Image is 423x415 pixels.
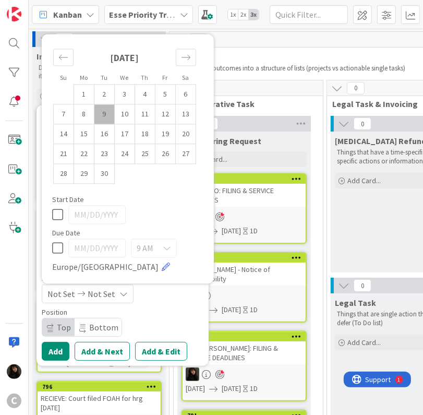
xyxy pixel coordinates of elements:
td: Choose Sunday, 09/14/2025 12:00 PM as your check-in date. It’s available. [54,124,74,144]
input: Quick Filter... [270,5,348,24]
input: MM/DD/YYYY [68,239,126,257]
td: Choose Tuesday, 09/16/2025 12:00 PM as your check-in date. It’s available. [94,124,115,144]
a: 793[PERSON_NAME] - Notice of UnavailabilityES[DATE][DATE]1D [182,252,307,323]
button: Add [42,342,69,361]
td: Choose Tuesday, 09/30/2025 12:00 PM as your check-in date. It’s available. [94,164,115,184]
td: Choose Monday, 09/01/2025 12:00 PM as your check-in date. It’s available. [74,85,94,104]
small: We [120,74,129,81]
td: Choose Tuesday, 09/09/2025 12:00 PM as your check-in date. It’s available. [94,104,115,124]
span: Calendaring Request [182,136,261,146]
td: Choose Saturday, 09/13/2025 12:00 PM as your check-in date. It’s available. [176,104,196,124]
span: 0 [354,117,371,130]
strong: [DATE] [111,52,139,64]
span: Dates [42,275,60,282]
input: MM/DD/YYYY [68,205,126,224]
span: 0 [347,82,365,94]
a: 794CHABALKO: FILING & SERVICE DEADLINESES[DATE][DATE]1D [182,173,307,244]
span: Kanban [53,8,82,21]
span: 85 [55,33,73,45]
div: Move forward to switch to the next month. [176,49,196,66]
span: Due Date [52,229,80,236]
span: Position [42,309,67,316]
div: 794 [187,175,306,183]
span: Not Set [47,288,75,300]
td: Choose Friday, 09/12/2025 12:00 PM as your check-in date. It’s available. [155,104,176,124]
td: Choose Monday, 09/15/2025 12:00 PM as your check-in date. It’s available. [74,124,94,144]
span: 24 [189,33,207,46]
span: 2x [238,9,248,20]
span: [DATE] [222,226,241,236]
span: [DATE] [222,383,241,394]
span: Top [57,322,71,333]
td: Choose Tuesday, 09/02/2025 12:00 PM as your check-in date. It’s available. [94,85,115,104]
div: 1D [250,304,258,315]
div: 793 [187,254,306,262]
td: Choose Sunday, 09/21/2025 12:00 PM as your check-in date. It’s available. [54,144,74,164]
small: Fr [163,74,168,81]
span: 1x [228,9,238,20]
span: Europe/[GEOGRAPHIC_DATA] [52,260,159,273]
td: Choose Sunday, 09/07/2025 12:00 PM as your check-in date. It’s available. [54,104,74,124]
div: 1D [250,383,258,394]
div: 796 [42,383,161,390]
button: Add & Next [75,342,130,361]
td: Choose Thursday, 09/04/2025 12:00 PM as your check-in date. It’s available. [135,85,155,104]
div: 793 [183,253,306,263]
div: ES [183,289,306,302]
span: Add Card... [347,338,381,347]
div: 794CHABALKO: FILING & SERVICE DEADLINES [183,174,306,207]
div: 792N/A: [PERSON_NAME]: FILING & SERVICE DEADLINES [183,332,306,364]
td: Choose Wednesday, 09/24/2025 12:00 PM as your check-in date. It’s available. [115,144,135,164]
b: Esse Priority Trackers [109,9,192,20]
div: C [7,394,21,408]
td: Choose Saturday, 09/27/2025 12:00 PM as your check-in date. It’s available. [176,144,196,164]
img: ES [186,367,199,381]
a: 792N/A: [PERSON_NAME]: FILING & SERVICE DEADLINESES[DATE][DATE]1D [182,331,307,401]
small: Th [141,74,149,81]
div: ES [183,210,306,223]
span: Bottom [89,322,118,333]
div: N/A: [PERSON_NAME]: FILING & SERVICE DEADLINES [183,341,306,364]
img: Visit kanbanzone.com [7,7,21,21]
div: 794 [183,174,306,184]
td: Choose Friday, 09/26/2025 12:00 PM as your check-in date. It’s available. [155,144,176,164]
span: Legal Task [335,298,376,308]
p: Dump everything on your mind here. No items are too big or small. [39,64,160,81]
small: Mo [80,74,88,81]
td: Choose Saturday, 09/06/2025 12:00 PM as your check-in date. It’s available. [176,85,196,104]
span: Administrative Task [179,99,310,109]
td: Choose Wednesday, 09/03/2025 12:00 PM as your check-in date. It’s available. [115,85,135,104]
button: Add & Edit [135,342,187,361]
small: Sa [182,74,189,81]
td: Choose Monday, 09/08/2025 12:00 PM as your check-in date. It’s available. [74,104,94,124]
div: Calendar [42,39,208,196]
td: Choose Thursday, 09/25/2025 12:00 PM as your check-in date. It’s available. [135,144,155,164]
span: 9 AM [137,241,153,255]
div: 793[PERSON_NAME] - Notice of Unavailability [183,253,306,286]
span: [DATE] [222,304,241,315]
td: Choose Thursday, 09/11/2025 12:00 PM as your check-in date. It’s available. [135,104,155,124]
div: RECIEVE: Court filed FOAH for hrg [DATE] [38,392,161,414]
td: Choose Sunday, 09/28/2025 12:00 PM as your check-in date. It’s available. [54,164,74,184]
td: Choose Tuesday, 09/23/2025 12:00 PM as your check-in date. It’s available. [94,144,115,164]
small: Su [60,74,67,81]
span: 0 [354,279,371,292]
span: [DATE] [186,383,205,394]
div: Move backward to switch to the previous month. [53,49,74,66]
td: Choose Thursday, 09/18/2025 12:00 PM as your check-in date. It’s available. [135,124,155,144]
span: Add Card... [347,176,381,185]
span: 3x [249,9,259,20]
div: 796RECIEVE: Court filed FOAH for hrg [DATE] [38,382,161,414]
td: Choose Monday, 09/29/2025 12:00 PM as your check-in date. It’s available. [74,164,94,184]
td: Choose Friday, 09/05/2025 12:00 PM as your check-in date. It’s available. [155,85,176,104]
span: Start Date [52,196,84,203]
td: Choose Friday, 09/19/2025 12:00 PM as your check-in date. It’s available. [155,124,176,144]
td: Choose Wednesday, 09/17/2025 12:00 PM as your check-in date. It’s available. [115,124,135,144]
span: Not Set [88,288,115,300]
div: 1 [54,4,57,13]
span: Support [22,2,47,14]
div: 1D [250,226,258,236]
div: 792 [183,332,306,341]
div: [PERSON_NAME] - Notice of Unavailability [183,263,306,286]
span: Inbox [37,51,58,62]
